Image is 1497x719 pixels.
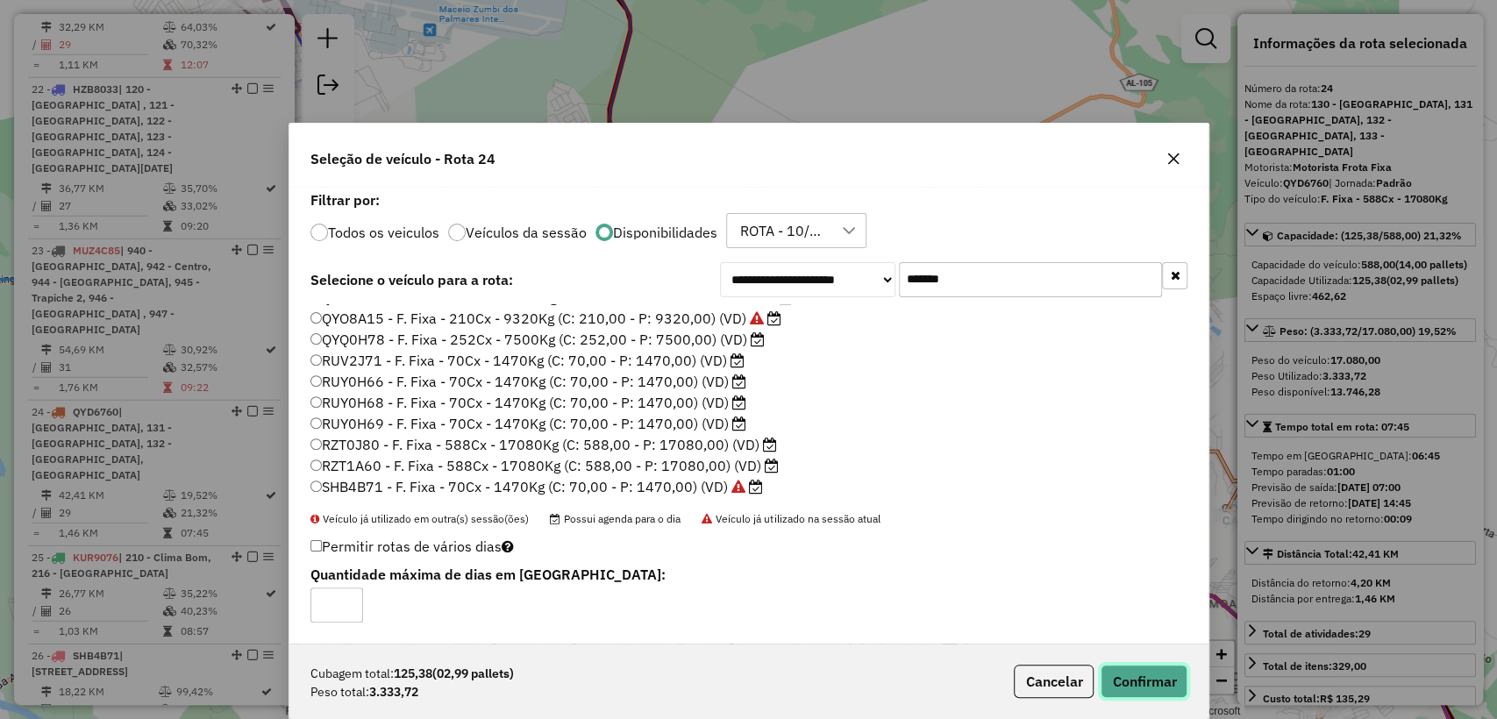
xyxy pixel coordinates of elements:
[310,434,777,455] label: RZT0J80 - F. Fixa - 588Cx - 17080Kg (C: 588,00 - P: 17080,00) (VD)
[310,665,394,683] span: Cubagem total:
[310,683,369,701] span: Peso total:
[613,225,717,239] label: Disponibilidades
[310,371,746,392] label: RUY0H66 - F. Fixa - 70Cx - 1470Kg (C: 70,00 - P: 1470,00) (VD)
[751,332,765,346] i: Possui agenda para o dia
[779,290,793,304] i: Possui agenda para o dia
[310,350,745,371] label: RUV2J71 - F. Fixa - 70Cx - 1470Kg (C: 70,00 - P: 1470,00) (VD)
[732,395,746,409] i: Possui agenda para o dia
[310,413,746,434] label: RUY0H69 - F. Fixa - 70Cx - 1470Kg (C: 70,00 - P: 1470,00) (VD)
[310,354,322,366] input: RUV2J71 - F. Fixa - 70Cx - 1470Kg (C: 70,00 - P: 1470,00) (VD)
[732,374,746,388] i: Possui agenda para o dia
[310,540,322,552] input: Permitir rotas de vários dias
[310,417,322,429] input: RUY0H69 - F. Fixa - 70Cx - 1470Kg (C: 70,00 - P: 1470,00) (VD)
[550,512,681,525] span: Possui agenda para o dia
[749,480,763,494] i: Possui agenda para o dia
[369,683,418,701] strong: 3.333,72
[310,333,322,345] input: QYQ0H78 - F. Fixa - 252Cx - 7500Kg (C: 252,00 - P: 7500,00) (VD)
[702,512,880,525] span: Veículo já utilizado na sessão atual
[310,438,322,450] input: RZT0J80 - F. Fixa - 588Cx - 17080Kg (C: 588,00 - P: 17080,00) (VD)
[310,455,779,476] label: RZT1A60 - F. Fixa - 588Cx - 17080Kg (C: 588,00 - P: 17080,00) (VD)
[310,189,1187,210] label: Filtrar por:
[466,225,587,239] label: Veículos da sessão
[734,214,832,247] div: ROTA - 10/09 - PROMAX
[310,459,322,471] input: RZT1A60 - F. Fixa - 588Cx - 17080Kg (C: 588,00 - P: 17080,00) (VD)
[310,308,781,329] label: QYO8A15 - F. Fixa - 210Cx - 9320Kg (C: 210,00 - P: 9320,00) (VD)
[310,312,322,324] input: QYO8A15 - F. Fixa - 210Cx - 9320Kg (C: 210,00 - P: 9320,00) (VD)
[767,311,781,325] i: Possui agenda para o dia
[310,476,763,497] label: SHB4B71 - F. Fixa - 70Cx - 1470Kg (C: 70,00 - P: 1470,00) (VD)
[731,480,745,494] i: Veículo já utilizado na sessão atual
[310,481,322,492] input: SHB4B71 - F. Fixa - 70Cx - 1470Kg (C: 70,00 - P: 1470,00) (VD)
[502,539,514,553] i: Selecione pelo menos um veículo
[432,666,514,681] span: (02,99 pallets)
[310,375,322,387] input: RUY0H66 - F. Fixa - 70Cx - 1470Kg (C: 70,00 - P: 1470,00) (VD)
[731,353,745,367] i: Possui agenda para o dia
[1014,665,1094,698] button: Cancelar
[310,329,765,350] label: QYQ0H78 - F. Fixa - 252Cx - 7500Kg (C: 252,00 - P: 7500,00) (VD)
[310,392,746,413] label: RUY0H68 - F. Fixa - 70Cx - 1470Kg (C: 70,00 - P: 1470,00) (VD)
[394,665,514,683] strong: 125,38
[310,148,495,169] span: Seleção de veículo - Rota 24
[310,512,529,525] span: Veículo já utilizado em outra(s) sessão(ões)
[310,564,888,585] label: Quantidade máxima de dias em [GEOGRAPHIC_DATA]:
[310,396,322,408] input: RUY0H68 - F. Fixa - 70Cx - 1470Kg (C: 70,00 - P: 1470,00) (VD)
[328,225,439,239] label: Todos os veiculos
[750,311,764,325] i: Veículo já utilizado na sessão atual
[310,530,514,563] label: Permitir rotas de vários dias
[765,459,779,473] i: Possui agenda para o dia
[310,271,513,288] strong: Selecione o veículo para a rota:
[763,438,777,452] i: Possui agenda para o dia
[1101,665,1187,698] button: Confirmar
[732,416,746,431] i: Possui agenda para o dia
